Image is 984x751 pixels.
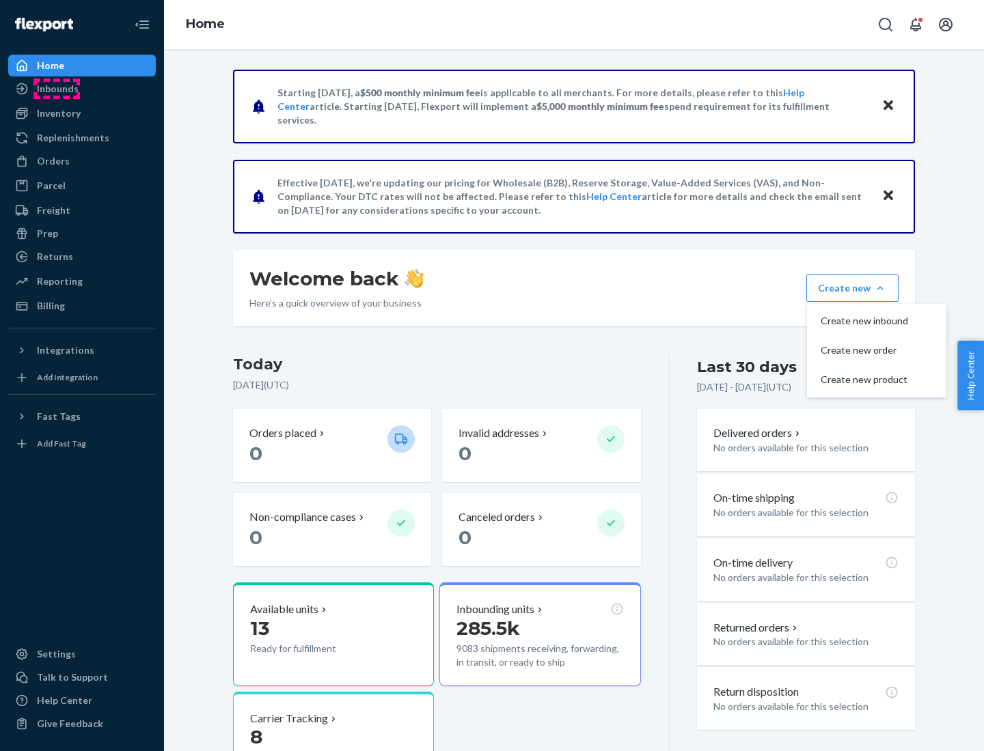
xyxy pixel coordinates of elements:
[697,380,791,394] p: [DATE] - [DATE] ( UTC )
[810,336,944,365] button: Create new order
[250,617,269,640] span: 13
[233,409,431,482] button: Orders placed 0
[806,274,899,302] button: Create newCreate new inboundCreate new orderCreate new product
[37,670,108,684] div: Talk to Support
[713,555,793,571] p: On-time delivery
[713,684,799,700] p: Return disposition
[442,493,640,566] button: Canceled orders 0
[8,223,156,244] a: Prep
[8,713,156,735] button: Give Feedback
[932,11,959,38] button: Open account menu
[37,647,76,661] div: Settings
[360,87,480,98] span: $500 monthly minimum fee
[175,5,236,44] ol: breadcrumbs
[810,307,944,336] button: Create new inbound
[37,107,81,120] div: Inventory
[37,274,83,288] div: Reporting
[249,509,356,525] p: Non-compliance cases
[37,343,94,357] div: Integrations
[250,725,262,748] span: 8
[8,246,156,268] a: Returns
[459,509,535,525] p: Canceled orders
[459,526,471,549] span: 0
[456,642,623,669] p: 9083 shipments receiving, forwarding, in transit, or ready to ship
[902,11,929,38] button: Open notifications
[8,690,156,711] a: Help Center
[37,131,109,145] div: Replenishments
[713,506,899,520] p: No orders available for this selection
[37,82,79,96] div: Inbounds
[128,11,156,38] button: Close Navigation
[8,175,156,197] a: Parcel
[8,295,156,317] a: Billing
[879,186,897,206] button: Close
[37,410,81,423] div: Fast Tags
[8,199,156,221] a: Freight
[233,493,431,566] button: Non-compliance cases 0
[37,438,86,449] div: Add Fast Tag
[277,176,869,217] p: Effective [DATE], we're updating our pricing for Wholesale (B2B), Reserve Storage, Value-Added Se...
[872,11,899,38] button: Open Search Box
[821,316,908,326] span: Create new inbound
[8,150,156,172] a: Orders
[249,442,262,465] span: 0
[456,617,520,640] span: 285.5k
[15,18,73,31] img: Flexport logo
[713,635,899,649] p: No orders available for this selection
[8,127,156,149] a: Replenishments
[713,700,899,713] p: No orders available for this selection
[37,227,58,240] div: Prep
[713,425,803,441] button: Delivered orders
[277,86,869,127] p: Starting [DATE], a is applicable to all merchants. For more details, please refer to this article...
[810,365,944,395] button: Create new product
[37,154,70,168] div: Orders
[442,409,640,482] button: Invalid addresses 0
[249,526,262,549] span: 0
[249,296,424,310] p: Here’s a quick overview of your business
[405,269,424,288] img: hand-wave emoji
[456,601,534,617] p: Inbounding units
[8,55,156,76] a: Home
[37,250,73,264] div: Returns
[250,642,377,655] p: Ready for fulfillment
[713,571,899,584] p: No orders available for this selection
[233,378,641,392] p: [DATE] ( UTC )
[249,266,424,291] h1: Welcome back
[249,425,316,441] p: Orders placed
[459,425,539,441] p: Invalid addresses
[439,582,640,686] button: Inbounding units285.5k9083 shipments receiving, forwarding, in transit, or ready to ship
[713,441,899,455] p: No orders available for this selection
[459,442,471,465] span: 0
[821,345,908,355] span: Create new order
[250,711,328,726] p: Carrier Tracking
[37,717,103,731] div: Give Feedback
[250,601,318,617] p: Available units
[8,406,156,427] button: Fast Tags
[37,371,98,383] div: Add Integration
[8,339,156,361] button: Integrations
[8,643,156,665] a: Settings
[697,356,797,378] div: Last 30 days
[879,96,897,116] button: Close
[233,354,641,375] h3: Today
[8,270,156,292] a: Reporting
[957,341,984,410] button: Help Center
[8,78,156,100] a: Inbounds
[8,666,156,688] a: Talk to Support
[586,190,642,202] a: Help Center
[186,16,225,31] a: Home
[37,179,66,193] div: Parcel
[37,694,92,707] div: Help Center
[8,433,156,455] a: Add Fast Tag
[233,582,434,686] button: Available units13Ready for fulfillment
[8,102,156,124] a: Inventory
[713,620,800,636] button: Returned orders
[37,299,65,313] div: Billing
[713,490,795,506] p: On-time shipping
[37,203,70,217] div: Freight
[37,59,64,72] div: Home
[536,100,664,112] span: $5,000 monthly minimum fee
